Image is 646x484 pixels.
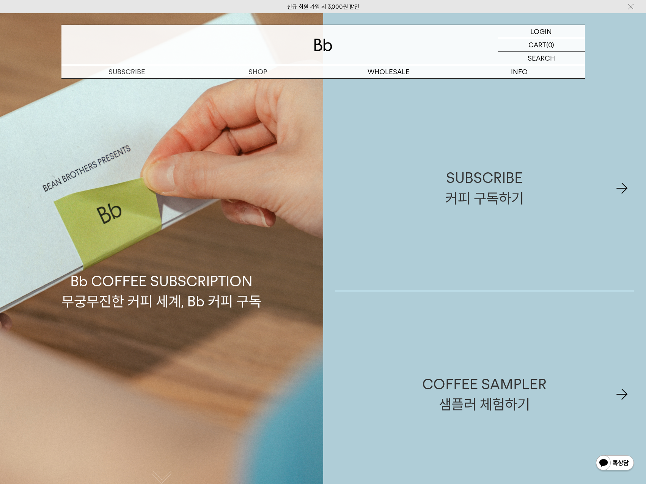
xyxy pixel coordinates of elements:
[498,25,585,38] a: LOGIN
[192,65,323,78] a: SHOP
[498,38,585,52] a: CART (0)
[454,65,585,78] p: INFO
[530,25,552,38] p: LOGIN
[595,454,635,473] img: 카카오톡 채널 1:1 채팅 버튼
[314,39,332,51] img: 로고
[61,65,192,78] a: SUBSCRIBE
[323,65,454,78] p: WHOLESALE
[422,374,547,414] div: COFFEE SAMPLER 샘플러 체험하기
[445,168,524,208] div: SUBSCRIBE 커피 구독하기
[335,85,634,291] a: SUBSCRIBE커피 구독하기
[528,38,546,51] p: CART
[546,38,554,51] p: (0)
[287,3,359,10] a: 신규 회원 가입 시 3,000원 할인
[528,52,555,65] p: SEARCH
[61,199,261,311] p: Bb COFFEE SUBSCRIPTION 무궁무진한 커피 세계, Bb 커피 구독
